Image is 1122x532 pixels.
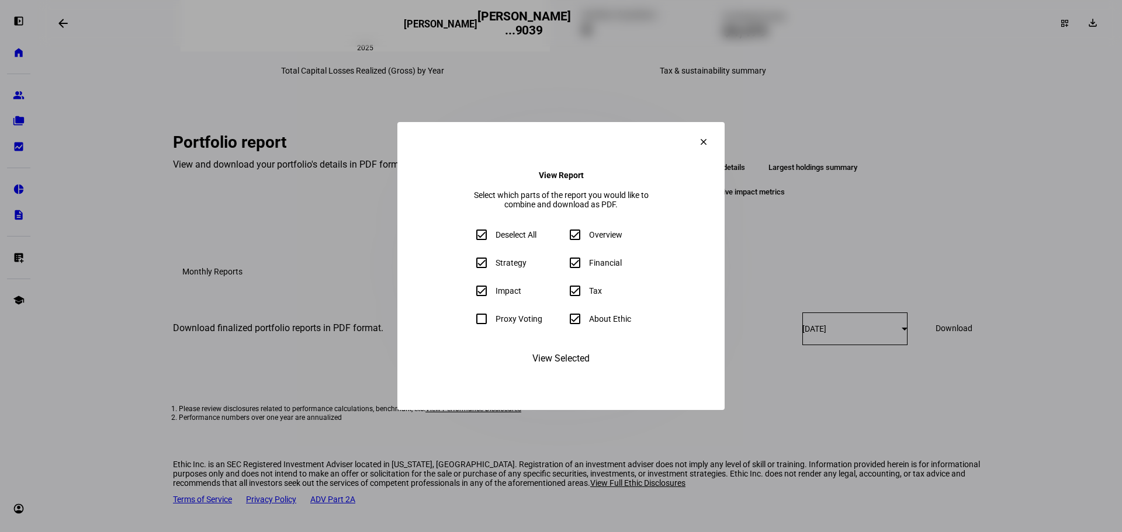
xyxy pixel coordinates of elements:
button: View Selected [516,345,606,373]
div: Strategy [496,258,527,267]
h4: View Report [539,171,584,180]
div: Tax [589,286,602,295]
div: Overview [589,230,622,239]
div: Financial [589,258,622,267]
mat-icon: clear [698,137,709,147]
div: Select which parts of the report you would like to combine and download as PDF. [467,190,654,209]
div: Impact [496,286,521,295]
div: Deselect All [496,230,536,239]
span: View Selected [532,345,590,373]
div: About Ethic [589,314,631,324]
